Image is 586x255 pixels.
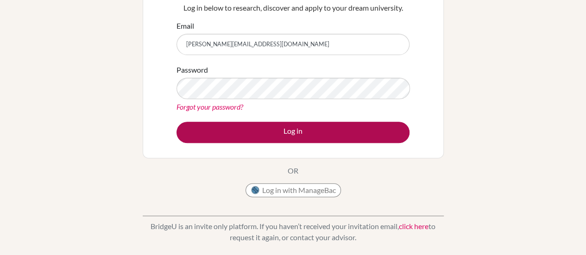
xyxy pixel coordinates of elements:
[143,221,444,243] p: BridgeU is an invite only platform. If you haven’t received your invitation email, to request it ...
[176,102,243,111] a: Forgot your password?
[176,2,410,13] p: Log in below to research, discover and apply to your dream university.
[399,222,428,230] a: click here
[176,64,208,75] label: Password
[176,20,194,31] label: Email
[246,183,341,197] button: Log in with ManageBac
[176,122,410,143] button: Log in
[288,165,298,176] p: OR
